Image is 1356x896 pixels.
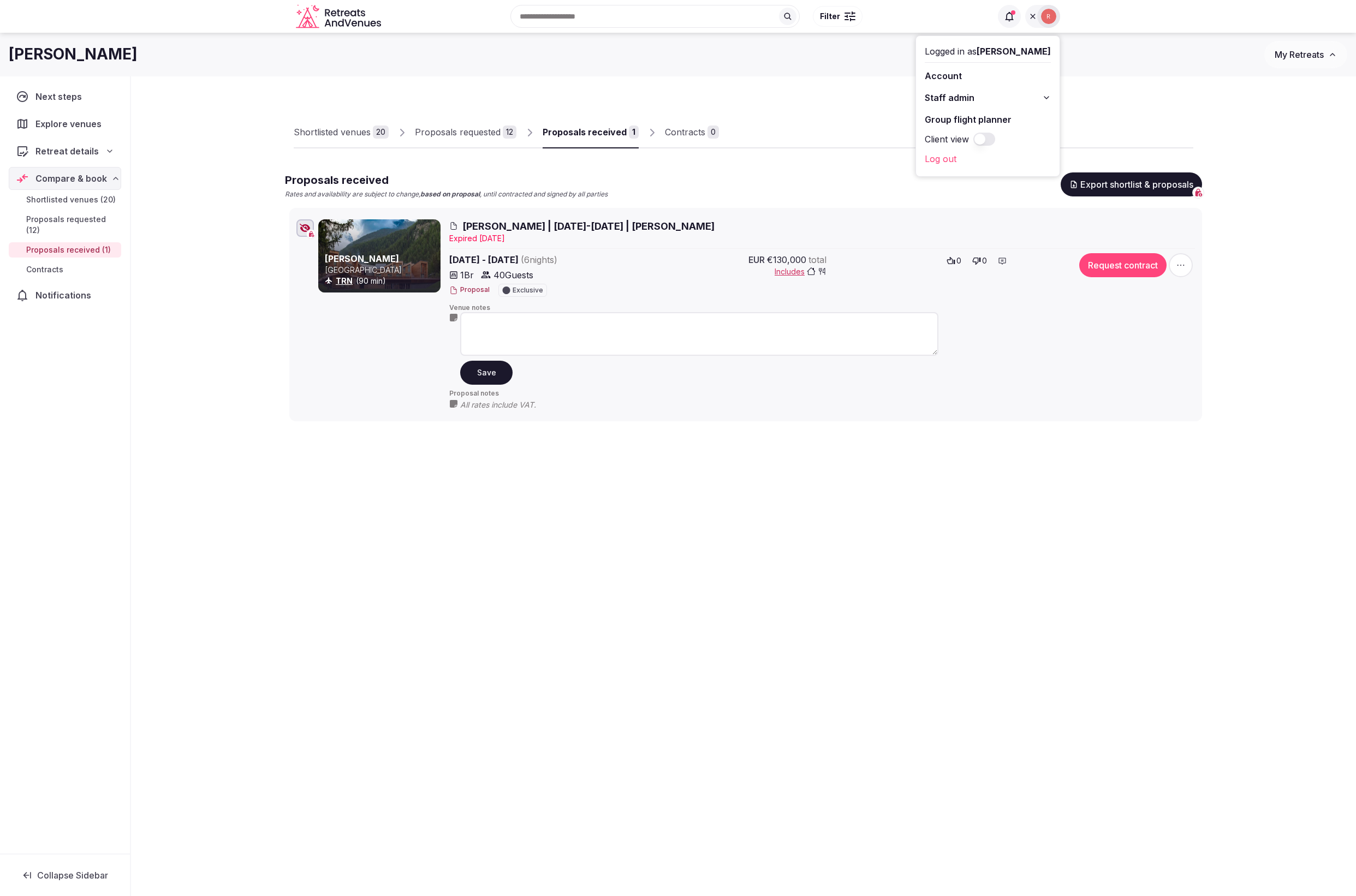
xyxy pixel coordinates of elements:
[35,90,86,103] span: Next steps
[543,117,639,148] a: Proposals received1
[9,112,121,135] a: Explore venues
[462,219,715,233] span: [PERSON_NAME] | [DATE]-[DATE] | [PERSON_NAME]
[37,870,108,881] span: Collapse Sidebar
[9,284,121,307] a: Notifications
[35,145,99,158] span: Retreat details
[9,212,121,238] a: Proposals requested (12)
[982,255,987,266] span: 0
[665,126,705,139] div: Contracts
[325,265,438,276] p: [GEOGRAPHIC_DATA]
[26,214,117,236] span: Proposals requested (12)
[336,276,353,286] button: TRN
[1264,41,1347,68] button: My Retreats
[373,126,389,139] div: 20
[707,126,719,139] div: 0
[415,117,516,148] a: Proposals requested12
[820,11,840,22] span: Filter
[748,253,765,266] span: EUR
[449,285,490,295] button: Proposal
[460,268,474,282] span: 1 Br
[35,172,107,185] span: Compare & book
[977,46,1051,57] span: [PERSON_NAME]
[1079,253,1167,277] button: Request contract
[285,190,608,199] p: Rates and availability are subject to change, , until contracted and signed by all parties
[296,4,383,29] svg: Retreats and Venues company logo
[35,117,106,130] span: Explore venues
[665,117,719,148] a: Contracts0
[956,255,961,266] span: 0
[26,264,63,275] span: Contracts
[449,253,641,266] span: [DATE] - [DATE]
[1061,172,1202,196] button: Export shortlist & proposals
[294,126,371,139] div: Shortlisted venues
[1275,49,1324,60] span: My Retreats
[925,150,1051,168] a: Log out
[969,253,990,268] button: 0
[9,44,138,65] h1: [PERSON_NAME]
[1041,9,1056,24] img: Ryan Sanford
[9,85,121,108] a: Next steps
[925,89,1051,106] button: Staff admin
[925,67,1051,85] a: Account
[460,361,513,385] button: Save
[503,126,516,139] div: 12
[294,117,389,148] a: Shortlisted venues20
[925,111,1051,128] a: Group flight planner
[460,399,558,410] span: All rates include VAT.
[26,194,116,205] span: Shortlisted venues (20)
[521,254,557,265] span: ( 6 night s )
[9,192,121,207] a: Shortlisted venues (20)
[767,253,806,266] span: €130,000
[543,126,627,139] div: Proposals received
[925,45,1051,58] div: Logged in as
[9,863,121,887] button: Collapse Sidebar
[449,389,1195,398] span: Proposal notes
[26,244,111,255] span: Proposals received (1)
[629,126,639,139] div: 1
[449,233,1195,244] div: Expire d [DATE]
[775,266,826,277] button: Includes
[9,242,121,258] a: Proposals received (1)
[808,253,826,266] span: total
[513,287,543,294] span: Exclusive
[943,253,965,268] button: 0
[925,91,974,104] span: Staff admin
[449,303,1195,313] span: Venue notes
[325,276,438,286] div: (90 min)
[9,262,121,277] a: Contracts
[325,253,399,264] a: [PERSON_NAME]
[420,190,480,198] strong: based on proposal
[285,172,608,188] h2: Proposals received
[35,289,96,302] span: Notifications
[336,276,353,285] a: TRN
[415,126,501,139] div: Proposals requested
[813,6,863,27] button: Filter
[296,4,383,29] a: Visit the homepage
[493,268,533,282] span: 40 Guests
[925,133,969,146] label: Client view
